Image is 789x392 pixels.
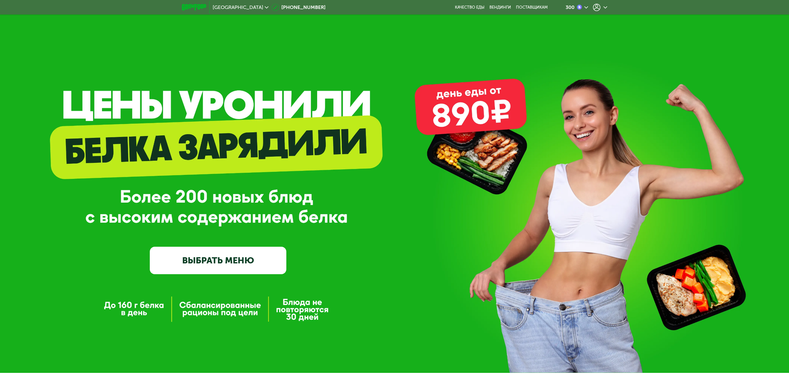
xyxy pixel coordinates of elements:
[150,247,286,274] a: ВЫБРАТЬ МЕНЮ
[489,5,511,10] a: Вендинги
[272,4,325,11] a: [PHONE_NUMBER]
[213,5,263,10] span: [GEOGRAPHIC_DATA]
[455,5,484,10] a: Качество еды
[516,5,548,10] div: поставщикам
[566,5,574,10] div: 300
